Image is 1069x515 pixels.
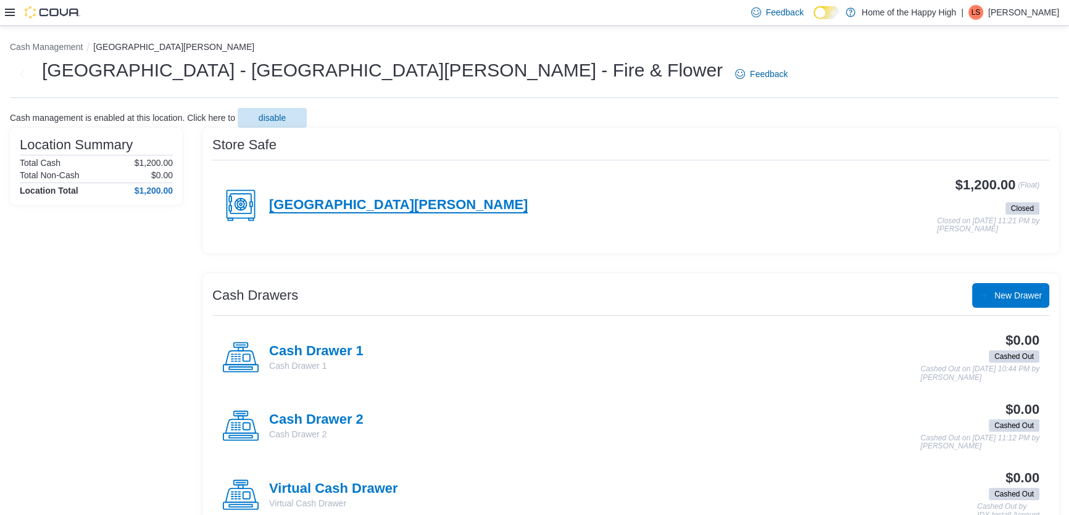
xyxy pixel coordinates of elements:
[20,170,80,180] h6: Total Non-Cash
[813,19,814,20] span: Dark Mode
[994,351,1034,362] span: Cashed Out
[238,108,307,128] button: disable
[269,428,364,440] p: Cash Drawer 2
[994,420,1034,431] span: Cashed Out
[920,434,1039,451] p: Cashed Out on [DATE] 11:12 PM by [PERSON_NAME]
[961,5,963,20] p: |
[955,178,1016,192] h3: $1,200.00
[212,138,277,152] h3: Store Safe
[994,289,1042,302] span: New Drawer
[813,6,839,19] input: Dark Mode
[269,497,398,509] p: Virtual Cash Drawer
[1018,178,1039,200] p: (Float)
[42,58,723,83] h1: [GEOGRAPHIC_DATA] - [GEOGRAPHIC_DATA][PERSON_NAME] - Fire & Flower
[1011,203,1034,214] span: Closed
[269,197,528,213] h4: [GEOGRAPHIC_DATA][PERSON_NAME]
[1005,333,1039,348] h3: $0.00
[971,5,981,20] span: LS
[989,350,1039,363] span: Cashed Out
[766,6,804,19] span: Feedback
[20,186,78,196] h4: Location Total
[988,5,1059,20] p: [PERSON_NAME]
[968,5,983,20] div: Lee Soper
[1005,202,1039,215] span: Closed
[862,5,956,20] p: Home of the Happy High
[135,186,173,196] h4: $1,200.00
[269,412,364,428] h4: Cash Drawer 2
[937,217,1039,234] p: Closed on [DATE] 11:21 PM by [PERSON_NAME]
[10,113,235,123] p: Cash management is enabled at this location. Click here to
[269,360,364,372] p: Cash Drawer 1
[20,138,133,152] h3: Location Summary
[135,158,173,168] p: $1,200.00
[269,344,364,360] h4: Cash Drawer 1
[730,62,792,86] a: Feedback
[10,62,35,86] button: Next
[989,488,1039,500] span: Cashed Out
[750,68,788,80] span: Feedback
[212,288,298,303] h3: Cash Drawers
[259,112,286,124] span: disable
[93,42,254,52] button: [GEOGRAPHIC_DATA][PERSON_NAME]
[10,41,1059,56] nav: An example of EuiBreadcrumbs
[994,488,1034,500] span: Cashed Out
[20,158,60,168] h6: Total Cash
[972,283,1049,308] button: New Drawer
[989,419,1039,432] span: Cashed Out
[269,481,398,497] h4: Virtual Cash Drawer
[25,6,80,19] img: Cova
[10,42,83,52] button: Cash Management
[1005,471,1039,485] h3: $0.00
[151,170,173,180] p: $0.00
[920,365,1039,382] p: Cashed Out on [DATE] 10:44 PM by [PERSON_NAME]
[1005,402,1039,417] h3: $0.00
